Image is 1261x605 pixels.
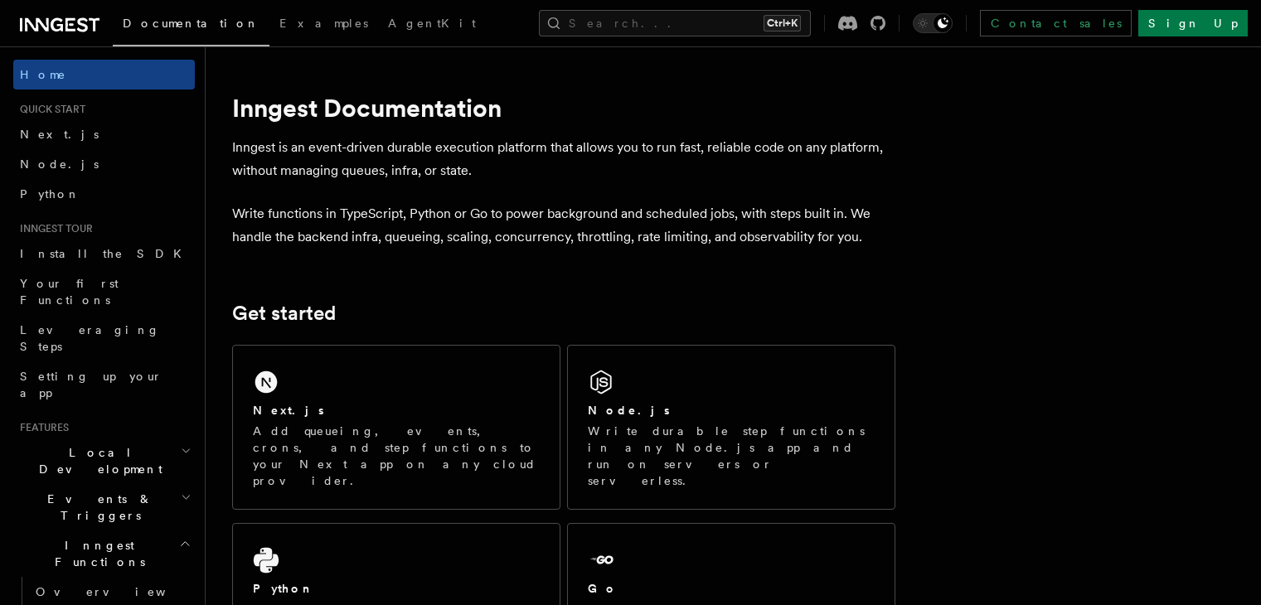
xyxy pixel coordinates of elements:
[253,423,540,489] p: Add queueing, events, crons, and step functions to your Next app on any cloud provider.
[20,277,119,307] span: Your first Functions
[279,17,368,30] span: Examples
[13,438,195,484] button: Local Development
[980,10,1132,36] a: Contact sales
[539,10,811,36] button: Search...Ctrl+K
[13,119,195,149] a: Next.js
[13,530,195,577] button: Inngest Functions
[13,491,181,524] span: Events & Triggers
[232,202,895,249] p: Write functions in TypeScript, Python or Go to power background and scheduled jobs, with steps bu...
[13,60,195,90] a: Home
[13,484,195,530] button: Events & Triggers
[1138,10,1248,36] a: Sign Up
[20,370,162,399] span: Setting up your app
[232,93,895,123] h1: Inngest Documentation
[36,585,206,598] span: Overview
[13,239,195,269] a: Install the SDK
[20,247,192,260] span: Install the SDK
[13,537,179,570] span: Inngest Functions
[232,136,895,182] p: Inngest is an event-driven durable execution platform that allows you to run fast, reliable code ...
[588,402,670,419] h2: Node.js
[20,157,99,171] span: Node.js
[378,5,486,45] a: AgentKit
[913,13,953,33] button: Toggle dark mode
[253,580,314,597] h2: Python
[113,5,269,46] a: Documentation
[13,269,195,315] a: Your first Functions
[20,323,160,353] span: Leveraging Steps
[232,345,560,510] a: Next.jsAdd queueing, events, crons, and step functions to your Next app on any cloud provider.
[232,302,336,325] a: Get started
[13,421,69,434] span: Features
[588,580,618,597] h2: Go
[13,315,195,361] a: Leveraging Steps
[13,103,85,116] span: Quick start
[123,17,259,30] span: Documentation
[13,179,195,209] a: Python
[13,444,181,477] span: Local Development
[20,187,80,201] span: Python
[13,149,195,179] a: Node.js
[253,402,324,419] h2: Next.js
[13,361,195,408] a: Setting up your app
[588,423,875,489] p: Write durable step functions in any Node.js app and run on servers or serverless.
[20,128,99,141] span: Next.js
[388,17,476,30] span: AgentKit
[567,345,895,510] a: Node.jsWrite durable step functions in any Node.js app and run on servers or serverless.
[20,66,66,83] span: Home
[269,5,378,45] a: Examples
[13,222,93,235] span: Inngest tour
[764,15,801,31] kbd: Ctrl+K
